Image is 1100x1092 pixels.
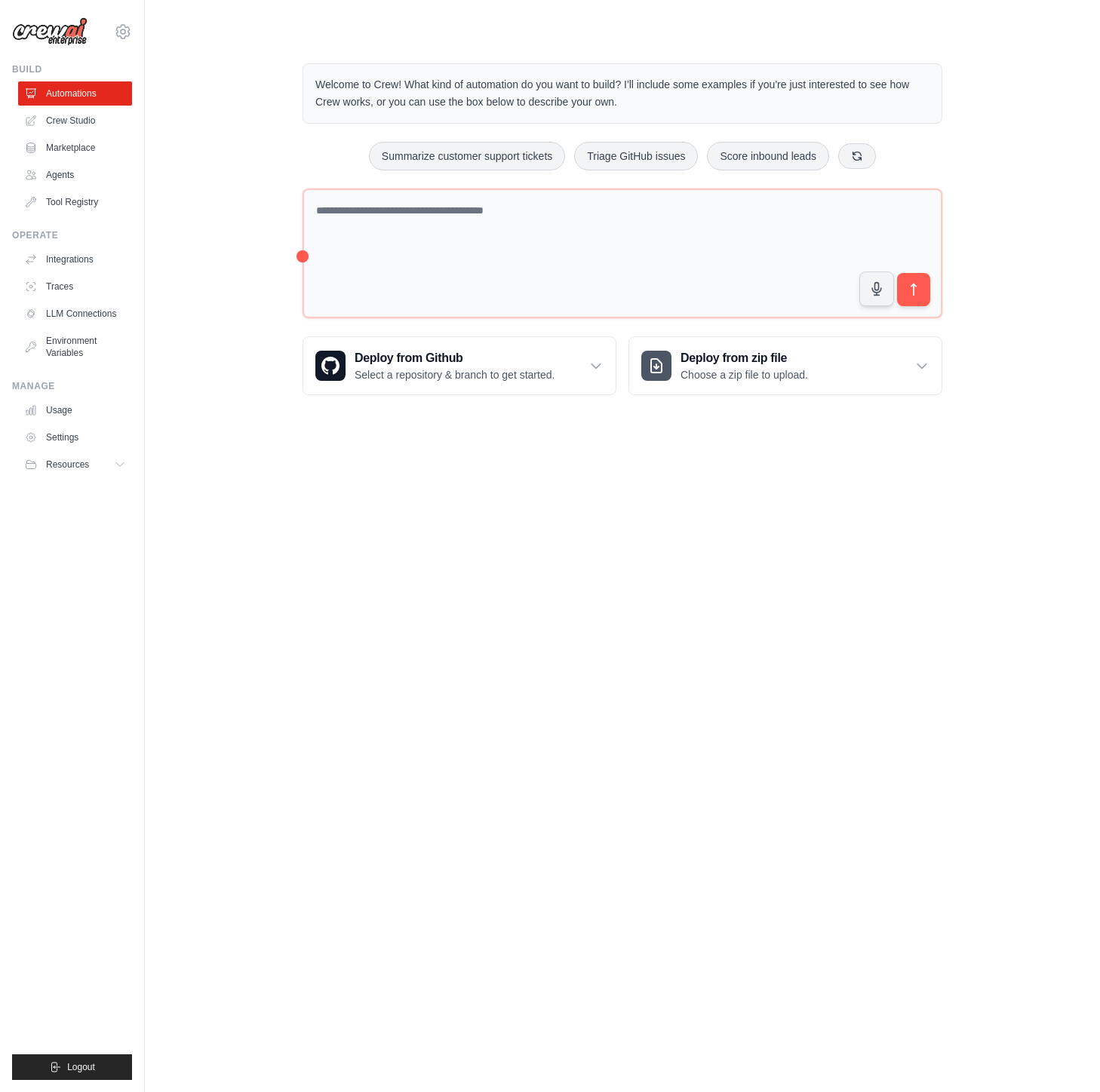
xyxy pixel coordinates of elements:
[18,452,132,477] button: Resources
[681,367,808,382] p: Choose a zip file to upload.
[707,142,829,170] button: Score inbound leads
[18,425,132,449] a: Settings
[681,349,808,367] h3: Deploy from zip file
[46,459,89,471] span: Resources
[18,398,132,422] a: Usage
[18,190,132,214] a: Tool Registry
[369,142,565,170] button: Summarize customer support tickets
[12,17,88,46] img: Logo
[18,163,132,187] a: Agents
[12,380,132,392] div: Manage
[355,349,555,367] h3: Deploy from Github
[18,275,132,299] a: Traces
[355,367,555,382] p: Select a repository & branch to get started.
[18,247,132,271] a: Integrations
[315,76,929,111] p: Welcome to Crew! What kind of automation do you want to build? I'll include some examples if you'...
[67,1061,95,1073] span: Logout
[18,81,132,106] a: Automations
[12,1054,132,1080] button: Logout
[574,142,698,170] button: Triage GitHub issues
[12,229,132,241] div: Operate
[18,329,132,365] a: Environment Variables
[18,136,132,160] a: Marketplace
[18,302,132,326] a: LLM Connections
[18,109,132,133] a: Crew Studio
[12,63,132,75] div: Build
